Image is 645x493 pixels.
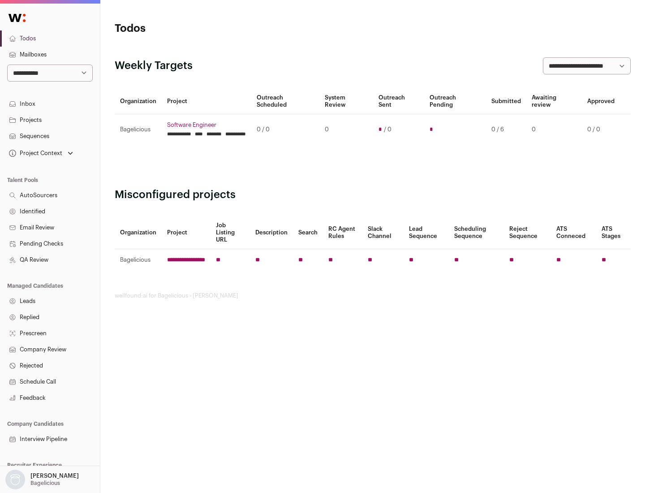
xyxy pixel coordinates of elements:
td: 0 / 6 [486,114,526,145]
img: Wellfound [4,9,30,27]
p: [PERSON_NAME] [30,472,79,480]
footer: wellfound:ai for Bagelicious - [PERSON_NAME] [115,292,631,299]
th: Project [162,89,251,114]
button: Open dropdown [4,470,81,489]
td: Bagelicious [115,114,162,145]
h2: Misconfigured projects [115,188,631,202]
th: System Review [319,89,373,114]
th: Approved [582,89,620,114]
th: Outreach Scheduled [251,89,319,114]
th: Organization [115,89,162,114]
span: / 0 [384,126,391,133]
th: Slack Channel [362,216,404,249]
th: Outreach Pending [424,89,486,114]
img: nopic.png [5,470,25,489]
th: Job Listing URL [211,216,250,249]
h1: Todos [115,22,287,36]
td: 0 / 0 [582,114,620,145]
th: Awaiting review [526,89,582,114]
th: ATS Conneced [551,216,596,249]
th: Reject Sequence [504,216,551,249]
th: Organization [115,216,162,249]
div: Project Context [7,150,62,157]
th: Outreach Sent [373,89,425,114]
button: Open dropdown [7,147,75,160]
th: Project [162,216,211,249]
th: ATS Stages [596,216,631,249]
td: 0 [319,114,373,145]
th: Description [250,216,293,249]
th: Submitted [486,89,526,114]
td: Bagelicious [115,249,162,271]
th: RC Agent Rules [323,216,362,249]
td: 0 [526,114,582,145]
h2: Weekly Targets [115,59,193,73]
th: Search [293,216,323,249]
th: Scheduling Sequence [449,216,504,249]
th: Lead Sequence [404,216,449,249]
p: Bagelicious [30,480,60,487]
td: 0 / 0 [251,114,319,145]
a: Software Engineer [167,121,246,129]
